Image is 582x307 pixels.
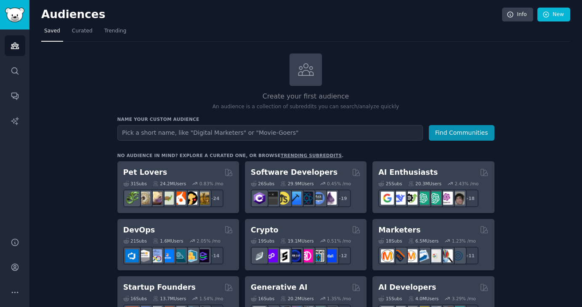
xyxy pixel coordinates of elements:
[416,192,429,205] img: chatgpt_promptDesign
[300,249,313,262] img: defiblockchain
[408,238,439,244] div: 6.5M Users
[253,192,266,205] img: csharp
[199,296,223,302] div: 1.54 % /mo
[199,181,223,187] div: 0.83 % /mo
[393,192,406,205] img: DeepSeek
[381,192,394,205] img: GoogleGeminiAI
[125,249,138,262] img: azuredevops
[312,249,325,262] img: CryptoNews
[454,181,478,187] div: 2.43 % /mo
[300,192,313,205] img: reactnative
[288,192,301,205] img: iOSProgramming
[280,296,314,302] div: 20.2M Users
[312,192,325,205] img: AskComputerScience
[429,125,494,141] button: Find Communities
[378,282,436,293] h2: AI Developers
[324,192,337,205] img: elixir
[101,24,129,42] a: Trending
[537,8,570,22] a: New
[123,225,155,235] h2: DevOps
[251,225,279,235] h2: Crypto
[251,238,274,244] div: 19 Sub s
[161,192,174,205] img: turtle
[327,238,351,244] div: 0.51 % /mo
[265,192,278,205] img: software
[251,167,338,178] h2: Software Developers
[393,249,406,262] img: bigseo
[251,282,308,293] h2: Generative AI
[280,181,314,187] div: 29.9M Users
[149,192,162,205] img: leopardgeckos
[41,24,63,42] a: Saved
[184,192,197,205] img: PetAdvice
[44,27,60,35] span: Saved
[440,249,453,262] img: MarketingResearch
[378,181,402,187] div: 25 Sub s
[378,238,402,244] div: 18 Sub s
[281,153,342,158] a: trending subreddits
[123,167,167,178] h2: Pet Lovers
[117,116,494,122] h3: Name your custom audience
[452,249,465,262] img: OnlineMarketing
[161,249,174,262] img: DevOpsLinks
[381,249,394,262] img: content_marketing
[5,8,24,22] img: GummySearch logo
[206,247,223,264] div: + 14
[104,27,126,35] span: Trending
[123,296,147,302] div: 16 Sub s
[173,249,186,262] img: platformengineering
[149,249,162,262] img: Docker_DevOps
[452,296,476,302] div: 3.29 % /mo
[408,296,439,302] div: 4.0M Users
[265,249,278,262] img: 0xPolygon
[69,24,96,42] a: Curated
[117,91,494,102] h2: Create your first audience
[123,282,196,293] h2: Startup Founders
[123,181,147,187] div: 31 Sub s
[327,296,351,302] div: 1.35 % /mo
[502,8,533,22] a: Info
[333,247,351,264] div: + 12
[206,190,223,207] div: + 24
[117,103,494,111] p: An audience is a collection of subreddits you can search/analyze quickly
[197,238,221,244] div: 2.05 % /mo
[276,192,290,205] img: learnjavascript
[41,8,502,21] h2: Audiences
[378,296,402,302] div: 15 Sub s
[461,247,478,264] div: + 11
[440,192,453,205] img: OpenAIDev
[153,296,186,302] div: 13.7M Users
[196,249,209,262] img: PlatformEngineers
[408,181,441,187] div: 20.3M Users
[276,249,290,262] img: ethstaker
[288,249,301,262] img: web3
[117,152,344,158] div: No audience in mind? Explore a curated one, or browse .
[137,192,150,205] img: ballpython
[72,27,93,35] span: Curated
[428,192,441,205] img: chatgpt_prompts_
[125,192,138,205] img: herpetology
[404,249,417,262] img: AskMarketing
[173,192,186,205] img: cockatiel
[153,181,186,187] div: 24.2M Users
[253,249,266,262] img: ethfinance
[137,249,150,262] img: AWS_Certified_Experts
[428,249,441,262] img: googleads
[251,181,274,187] div: 26 Sub s
[327,181,351,187] div: 0.45 % /mo
[378,225,420,235] h2: Marketers
[461,190,478,207] div: + 18
[280,238,314,244] div: 19.1M Users
[452,192,465,205] img: ArtificalIntelligence
[416,249,429,262] img: Emailmarketing
[196,192,209,205] img: dogbreed
[452,238,476,244] div: 1.23 % /mo
[378,167,438,178] h2: AI Enthusiasts
[333,190,351,207] div: + 19
[117,125,423,141] input: Pick a short name, like "Digital Marketers" or "Movie-Goers"
[324,249,337,262] img: defi_
[251,296,274,302] div: 16 Sub s
[184,249,197,262] img: aws_cdk
[404,192,417,205] img: AItoolsCatalog
[153,238,183,244] div: 1.6M Users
